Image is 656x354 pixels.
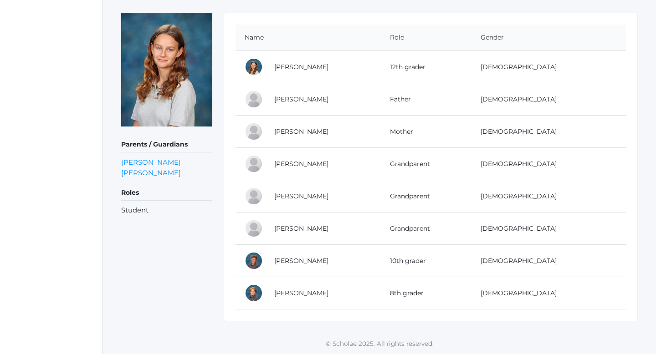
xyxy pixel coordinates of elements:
[121,205,212,216] li: Student
[245,122,263,141] div: Tasha Boucher
[245,58,263,76] div: Yaelle Boucher
[103,339,656,348] p: © Scholae 2025. All rights reserved.
[381,116,471,148] td: Mother
[274,224,328,233] a: [PERSON_NAME]
[245,187,263,205] div: Tom Veneman
[274,160,328,168] a: [PERSON_NAME]
[471,25,626,51] th: Gender
[471,180,626,212] td: [DEMOGRAPHIC_DATA]
[381,245,471,277] td: 10th grader
[381,83,471,116] td: Father
[381,180,471,212] td: Grandparent
[121,137,212,152] h5: Parents / Guardians
[471,116,626,148] td: [DEMOGRAPHIC_DATA]
[471,83,626,116] td: [DEMOGRAPHIC_DATA]
[245,252,263,270] div: Elias Boucher
[274,257,328,265] a: [PERSON_NAME]
[245,90,263,108] div: Eric Boucher
[471,212,626,245] td: [DEMOGRAPHIC_DATA]
[471,51,626,83] td: [DEMOGRAPHIC_DATA]
[121,167,181,178] a: [PERSON_NAME]
[274,63,328,71] a: [PERSON_NAME]
[121,13,212,126] img: Yaelle Boucher
[471,245,626,277] td: [DEMOGRAPHIC_DATA]
[381,51,471,83] td: 12th grader
[274,127,328,136] a: [PERSON_NAME]
[236,25,381,51] th: Name
[381,212,471,245] td: Grandparent
[274,95,328,103] a: [PERSON_NAME]
[274,192,328,200] a: [PERSON_NAME]
[381,25,471,51] th: Role
[381,148,471,180] td: Grandparent
[121,185,212,201] h5: Roles
[274,289,328,297] a: [PERSON_NAME]
[471,277,626,309] td: [DEMOGRAPHIC_DATA]
[245,219,263,238] div: Kate Veneman
[245,155,263,173] div: Barbara Boucher
[381,277,471,309] td: 8th grader
[471,148,626,180] td: [DEMOGRAPHIC_DATA]
[245,284,263,302] div: Noah Boucher
[121,157,181,167] a: [PERSON_NAME]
